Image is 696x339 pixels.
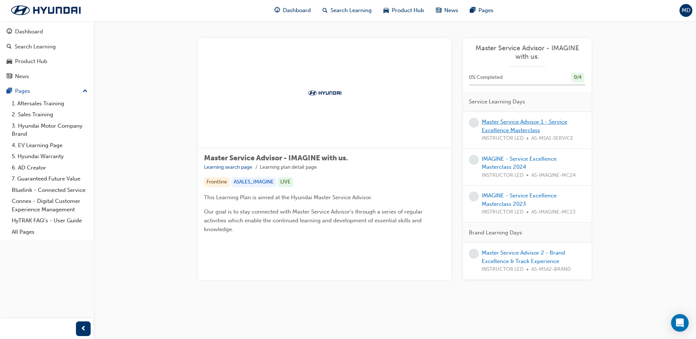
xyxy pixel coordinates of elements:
a: Search Learning [3,40,91,54]
span: INSTRUCTOR LED [482,134,524,143]
span: Product Hub [392,6,424,15]
span: Service Learning Days [469,98,525,106]
span: 0 % Completed [469,73,503,82]
li: Learning plan detail page [260,163,317,172]
div: 0 / 4 [571,73,584,83]
span: INSTRUCTOR LED [482,208,524,216]
span: up-icon [83,87,88,96]
span: news-icon [436,6,441,15]
span: search-icon [7,44,12,50]
a: IMAGINE - Service Excellence Masterclass 2024 [482,156,557,171]
a: 6. AD Creator [9,162,91,174]
a: 2. Sales Training [9,109,91,120]
span: learningRecordVerb_NONE-icon [469,249,479,259]
span: AS-IMAGINE-MC24 [531,171,576,180]
a: guage-iconDashboard [269,3,317,18]
a: Product Hub [3,55,91,68]
span: prev-icon [81,324,86,333]
div: Frontline [204,177,230,187]
span: INSTRUCTOR LED [482,171,524,180]
a: 5. Hyundai Warranty [9,151,91,162]
button: Pages [3,84,91,98]
div: Product Hub [15,57,47,66]
a: 3. Hyundai Motor Company Brand [9,120,91,140]
span: This Learning Plan is aimed at the Hyundai Master Service Advisor. [204,194,372,201]
span: learningRecordVerb_NONE-icon [469,192,479,201]
a: Learning search page [204,164,252,170]
a: Master Service Advisor 2 - Brand Excellence & Track Experience [482,249,565,265]
a: News [3,70,91,83]
span: MD [682,6,690,15]
a: 1. Aftersales Training [9,98,91,109]
img: Trak [305,89,345,96]
div: News [15,72,29,81]
span: Search Learning [331,6,372,15]
span: car-icon [383,6,389,15]
a: Master Service Advisor 1 - Service Excellence Masterclass [482,119,567,134]
a: Dashboard [3,25,91,39]
span: Our goal is to stay connected with Master Service Advisor's through a series of regular activitie... [204,208,424,233]
span: Brand Learning Days [469,229,522,237]
span: pages-icon [7,88,12,95]
span: learningRecordVerb_NONE-icon [469,155,479,165]
span: AS-MSA1-SERVICE [531,134,573,143]
div: Search Learning [15,43,56,51]
div: Open Intercom Messenger [671,314,689,332]
span: AS-IMAGINE-MC23 [531,208,576,216]
div: Pages [15,87,30,95]
span: Master Service Advisor - IMAGINE with us. [204,154,348,162]
span: AS-MSA2-BRAND [531,265,571,274]
a: pages-iconPages [464,3,499,18]
a: IMAGINE - Service Excellence Masterclass 2023 [482,192,557,207]
span: News [444,6,458,15]
div: LIVE [278,177,293,187]
a: 7. Guaranteed Future Value [9,173,91,185]
div: Dashboard [15,28,43,36]
span: search-icon [323,6,328,15]
a: 4. EV Learning Page [9,140,91,151]
button: MD [679,4,692,17]
span: Dashboard [283,6,311,15]
span: guage-icon [274,6,280,15]
div: ASALES_IMAGINE [231,177,276,187]
a: news-iconNews [430,3,464,18]
img: Trak [4,3,88,18]
a: Master Service Advisor - IMAGINE with us. [469,44,586,61]
a: Bluelink - Connected Service [9,185,91,196]
span: pages-icon [470,6,475,15]
span: news-icon [7,73,12,80]
span: learningRecordVerb_NONE-icon [469,118,479,128]
span: car-icon [7,58,12,65]
a: search-iconSearch Learning [317,3,378,18]
span: INSTRUCTOR LED [482,265,524,274]
span: guage-icon [7,29,12,35]
button: DashboardSearch LearningProduct HubNews [3,23,91,84]
a: All Pages [9,226,91,238]
span: Pages [478,6,493,15]
a: car-iconProduct Hub [378,3,430,18]
a: Connex - Digital Customer Experience Management [9,196,91,215]
a: HyTRAK FAQ's - User Guide [9,215,91,226]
